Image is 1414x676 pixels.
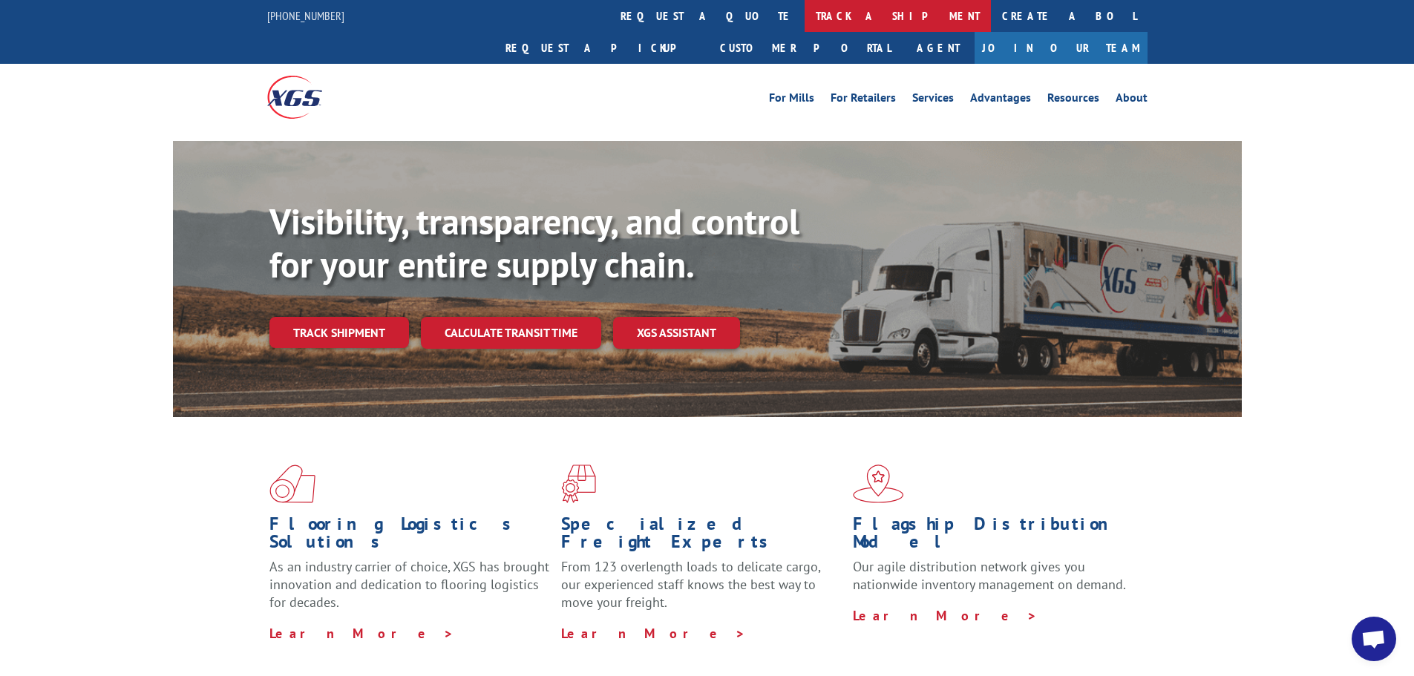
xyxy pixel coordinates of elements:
img: xgs-icon-flagship-distribution-model-red [853,465,904,503]
a: Advantages [970,92,1031,108]
a: Learn More > [561,625,746,642]
span: Our agile distribution network gives you nationwide inventory management on demand. [853,558,1126,593]
a: For Retailers [831,92,896,108]
b: Visibility, transparency, and control for your entire supply chain. [269,198,799,287]
a: Services [912,92,954,108]
a: About [1116,92,1148,108]
h1: Flooring Logistics Solutions [269,515,550,558]
a: Customer Portal [709,32,902,64]
a: Request a pickup [494,32,709,64]
img: xgs-icon-focused-on-flooring-red [561,465,596,503]
a: Join Our Team [975,32,1148,64]
h1: Flagship Distribution Model [853,515,1133,558]
a: Resources [1047,92,1099,108]
a: Calculate transit time [421,317,601,349]
span: As an industry carrier of choice, XGS has brought innovation and dedication to flooring logistics... [269,558,549,611]
a: XGS ASSISTANT [613,317,740,349]
a: [PHONE_NUMBER] [267,8,344,23]
a: Learn More > [269,625,454,642]
a: Agent [902,32,975,64]
p: From 123 overlength loads to delicate cargo, our experienced staff knows the best way to move you... [561,558,842,624]
h1: Specialized Freight Experts [561,515,842,558]
img: xgs-icon-total-supply-chain-intelligence-red [269,465,315,503]
a: Track shipment [269,317,409,348]
a: Learn More > [853,607,1038,624]
a: For Mills [769,92,814,108]
a: Open chat [1352,617,1396,661]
